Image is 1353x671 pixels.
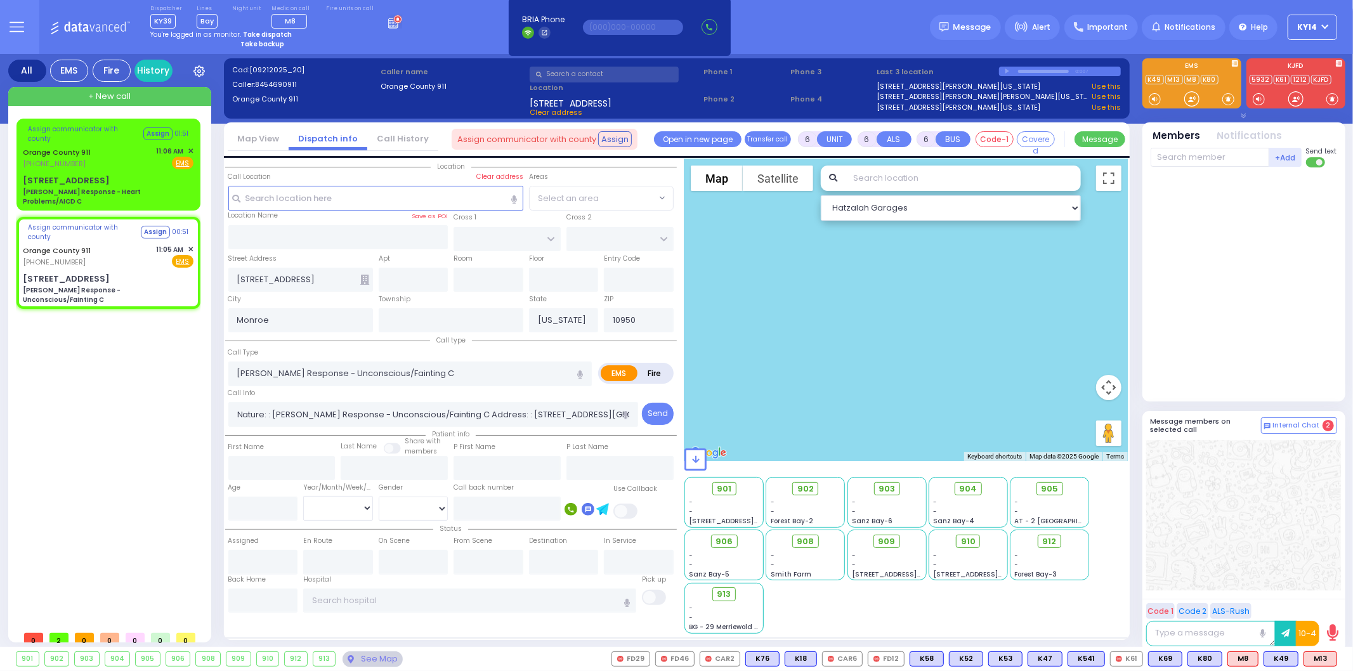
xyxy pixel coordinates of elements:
[661,656,667,662] img: red-radio-icon.svg
[1177,603,1208,619] button: Code 2
[1201,75,1219,84] a: K80
[88,90,131,103] span: + New call
[933,497,937,507] span: -
[1068,651,1105,667] div: K541
[255,79,297,89] span: 8454690911
[1092,91,1121,102] a: Use this
[530,97,611,107] span: [STREET_ADDRESS]
[50,60,88,82] div: EMS
[1146,603,1175,619] button: Code 1
[797,483,814,495] span: 902
[690,603,693,613] span: -
[745,131,791,147] button: Transfer call
[598,131,632,147] button: Assign
[1028,651,1062,667] div: BLS
[105,652,130,666] div: 904
[240,39,284,49] strong: Take backup
[23,257,86,267] span: [PHONE_NUMBER]
[1217,129,1283,143] button: Notifications
[412,212,448,221] label: Save as POI
[1210,603,1252,619] button: ALS-Rush
[454,536,492,546] label: From Scene
[151,633,170,642] span: 0
[1015,550,1019,560] span: -
[1274,75,1290,84] a: K61
[379,294,410,304] label: Township
[637,365,672,381] label: Fire
[228,186,523,210] input: Search location here
[454,483,514,493] label: Call back number
[936,131,971,147] button: BUS
[852,497,856,507] span: -
[1269,148,1302,167] button: +Add
[285,16,296,26] span: M8
[703,94,786,105] span: Phone 2
[1015,570,1057,579] span: Forest Bay-3
[379,536,410,546] label: On Scene
[1092,102,1121,113] a: Use this
[828,656,834,662] img: red-radio-icon.svg
[196,652,220,666] div: 908
[1116,656,1122,662] img: red-radio-icon.svg
[23,245,91,256] a: Orange County 911
[285,652,307,666] div: 912
[690,622,761,632] span: BG - 29 Merriewold S.
[1043,535,1057,548] span: 912
[1264,651,1298,667] div: BLS
[150,30,241,39] span: You're logged in as monitor.
[249,65,304,75] span: [09212025_20]
[188,146,193,157] span: ✕
[703,67,786,77] span: Phone 1
[743,166,813,191] button: Show satellite imagery
[23,187,193,206] div: [PERSON_NAME] Response - Heart Problems/AICD C
[381,81,525,92] label: Orange County 911
[530,67,679,82] input: Search a contact
[405,446,437,456] span: members
[933,560,937,570] span: -
[877,102,1041,113] a: [STREET_ADDRESS][PERSON_NAME][US_STATE]
[1246,63,1345,72] label: KJFD
[617,656,624,662] img: red-radio-icon.svg
[1187,651,1222,667] div: K80
[961,535,976,548] span: 910
[852,570,972,579] span: [STREET_ADDRESS][PERSON_NAME]
[141,226,170,238] button: Assign
[1017,131,1055,147] button: Covered
[717,588,731,601] span: 913
[933,507,937,516] span: -
[529,172,548,182] label: Areas
[604,294,613,304] label: ZIP
[136,652,160,666] div: 905
[910,651,944,667] div: BLS
[976,131,1014,147] button: Code-1
[1087,22,1128,33] span: Important
[1291,75,1310,84] a: 1212
[1264,423,1271,429] img: comment-alt.png
[176,159,190,168] u: EMS
[228,172,271,182] label: Call Location
[1304,651,1337,667] div: ALS
[790,94,873,105] span: Phone 4
[1146,75,1164,84] a: K49
[785,651,817,667] div: BLS
[1148,651,1182,667] div: K69
[157,245,184,254] span: 11:05 AM
[566,212,592,223] label: Cross 2
[126,633,145,642] span: 0
[150,5,182,13] label: Dispatcher
[228,211,278,221] label: Location Name
[522,14,565,25] span: BRIA Phone
[642,403,674,425] button: Send
[1015,507,1019,516] span: -
[426,429,476,439] span: Patient info
[1032,22,1050,33] span: Alert
[23,159,86,169] span: [PHONE_NUMBER]
[343,651,402,667] div: See map
[143,127,173,140] button: Assign
[852,560,856,570] span: -
[988,651,1023,667] div: BLS
[457,133,596,146] span: Assign communicator with county
[642,575,666,585] label: Pick up
[454,254,473,264] label: Room
[716,535,733,548] span: 906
